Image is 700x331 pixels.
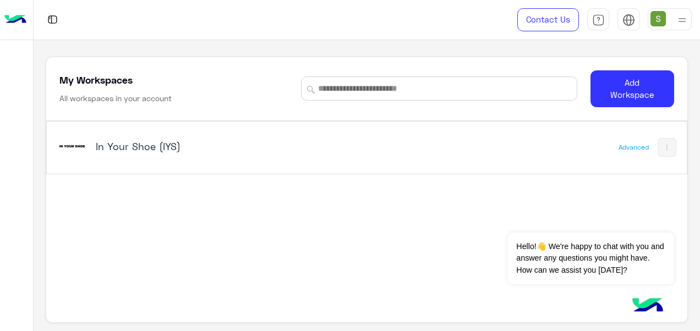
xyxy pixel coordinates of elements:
h5: My Workspaces [59,73,133,86]
img: profile [675,13,689,27]
img: 923305001092802 [57,131,87,161]
img: tab [46,13,59,26]
img: tab [622,14,635,26]
img: Logo [4,8,26,31]
a: Contact Us [517,8,579,31]
div: Advanced [619,143,649,152]
a: tab [587,8,609,31]
h5: In Your Shoe (IYS) [96,140,319,153]
img: hulul-logo.png [628,287,667,326]
img: tab [592,14,605,26]
h6: All workspaces in your account [59,93,172,104]
button: Add Workspace [590,70,674,107]
img: userImage [650,11,666,26]
span: Hello!👋 We're happy to chat with you and answer any questions you might have. How can we assist y... [508,233,674,284]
